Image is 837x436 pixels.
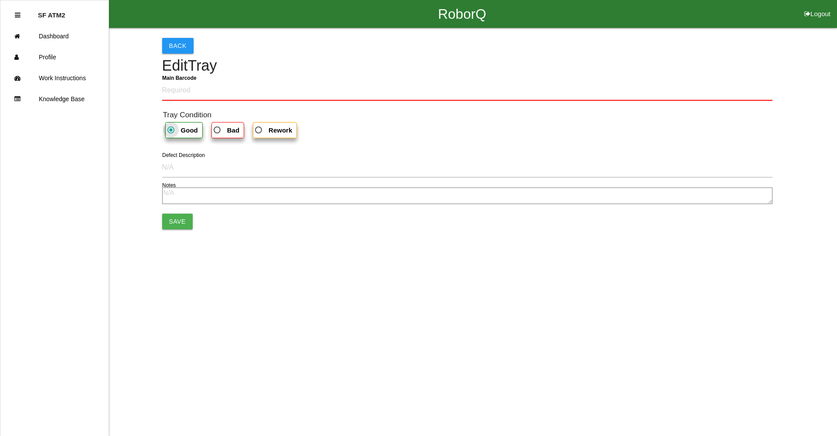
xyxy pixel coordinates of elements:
[269,126,292,134] b: Rework
[0,26,109,47] a: Dashboard
[162,80,772,101] input: Required
[162,58,772,74] h4: Edit Tray
[181,126,198,134] b: Good
[162,157,772,177] input: N/A
[162,38,194,54] button: Back
[0,89,109,109] a: Knowledge Base
[163,111,772,119] h6: Tray Condition
[162,214,193,229] button: Save
[15,5,20,26] div: Close
[162,75,197,81] b: Main Barcode
[0,68,109,89] a: Work Instructions
[162,181,176,189] label: Notes
[227,126,239,134] b: Bad
[38,5,65,19] p: SF ATM2
[0,47,109,68] a: Profile
[162,151,205,159] label: Defect Description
